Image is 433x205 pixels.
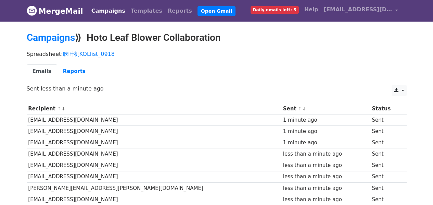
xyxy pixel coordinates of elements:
a: Emails [27,64,57,79]
a: Reports [165,4,195,18]
td: [EMAIL_ADDRESS][DOMAIN_NAME] [27,126,281,137]
a: Daily emails left: 5 [248,3,302,16]
a: Templates [128,4,165,18]
td: [EMAIL_ADDRESS][DOMAIN_NAME] [27,194,281,205]
td: [EMAIL_ADDRESS][DOMAIN_NAME] [27,148,281,160]
a: [EMAIL_ADDRESS][DOMAIN_NAME] [321,3,401,19]
a: MergeMail [27,4,83,18]
div: less than a minute ago [283,161,369,169]
p: Spreadsheet: [27,50,407,58]
td: Sent [370,114,402,126]
a: 吹叶机KOLlist_0918 [63,51,115,57]
th: Status [370,103,402,114]
span: Daily emails left: 5 [251,6,299,14]
td: [EMAIL_ADDRESS][DOMAIN_NAME] [27,114,281,126]
img: MergeMail logo [27,5,37,16]
td: Sent [370,171,402,182]
a: Reports [57,64,91,79]
th: Sent [281,103,370,114]
a: ↓ [303,106,306,111]
td: [EMAIL_ADDRESS][DOMAIN_NAME] [27,137,281,148]
a: Campaigns [89,4,128,18]
td: [EMAIL_ADDRESS][DOMAIN_NAME] [27,171,281,182]
a: Campaigns [27,32,75,43]
span: [EMAIL_ADDRESS][DOMAIN_NAME] [324,5,392,14]
th: Recipient [27,103,281,114]
td: Sent [370,160,402,171]
p: Sent less than a minute ago [27,85,407,92]
div: less than a minute ago [283,173,369,181]
h2: ⟫ Hoto Leaf Blower Collaboration [27,32,407,44]
div: less than a minute ago [283,150,369,158]
div: 1 minute ago [283,139,369,147]
td: Sent [370,126,402,137]
div: less than a minute ago [283,196,369,204]
td: Sent [370,137,402,148]
div: less than a minute ago [283,184,369,192]
a: Help [302,3,321,16]
td: [EMAIL_ADDRESS][DOMAIN_NAME] [27,160,281,171]
td: Sent [370,182,402,194]
a: Open Gmail [198,6,235,16]
div: 1 minute ago [283,128,369,135]
a: ↑ [298,106,302,111]
td: [PERSON_NAME][EMAIL_ADDRESS][PERSON_NAME][DOMAIN_NAME] [27,182,281,194]
a: ↑ [57,106,61,111]
a: ↓ [62,106,65,111]
div: 1 minute ago [283,116,369,124]
td: Sent [370,194,402,205]
td: Sent [370,148,402,160]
